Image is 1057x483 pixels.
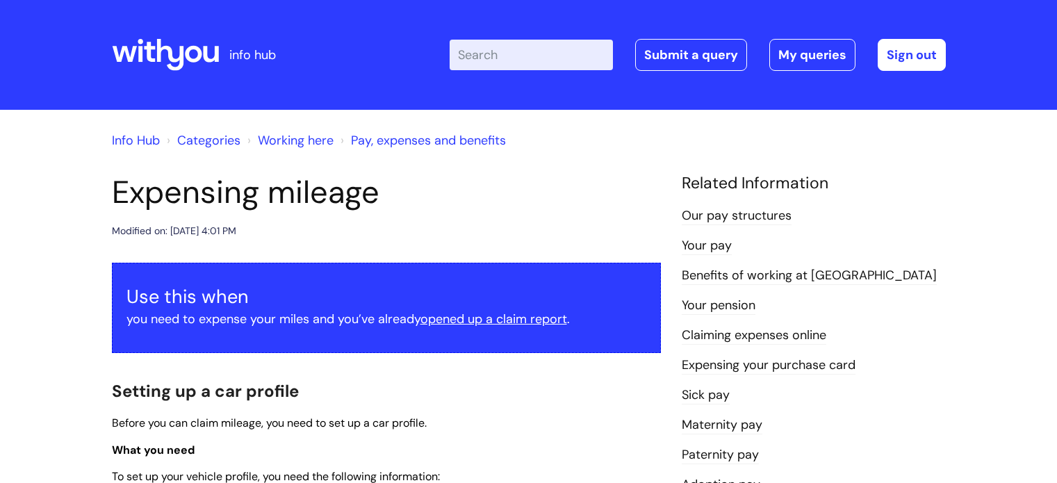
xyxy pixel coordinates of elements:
a: Expensing your purchase card [682,357,855,375]
li: Solution home [163,129,240,152]
li: Pay, expenses and benefits [337,129,506,152]
a: Pay, expenses and benefits [351,132,506,149]
h4: Related Information [682,174,946,193]
a: Your pay [682,237,732,255]
span: Setting up a car profile [112,380,299,402]
a: Info Hub [112,132,160,149]
a: Submit a query [635,39,747,71]
a: Categories [177,132,240,149]
a: Your pension [682,297,755,315]
a: Benefits of working at [GEOGRAPHIC_DATA] [682,267,937,285]
input: Search [450,40,613,70]
a: My queries [769,39,855,71]
span: What you need [112,443,195,457]
a: Claiming expenses online [682,327,826,345]
a: Paternity pay [682,446,759,464]
p: info hub [229,44,276,66]
div: | - [450,39,946,71]
a: opened up a claim report [420,311,567,327]
a: Working here [258,132,334,149]
a: Sign out [878,39,946,71]
li: Working here [244,129,334,152]
span: Before you can claim mileage, you need to set up a car profile. [112,416,427,430]
a: Our pay structures [682,207,792,225]
a: Maternity pay [682,416,762,434]
a: Sick pay [682,386,730,404]
h1: Expensing mileage [112,174,661,211]
h3: Use this when [126,286,646,308]
p: you need to expense your miles and you’ve already . [126,308,646,330]
div: Modified on: [DATE] 4:01 PM [112,222,236,240]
